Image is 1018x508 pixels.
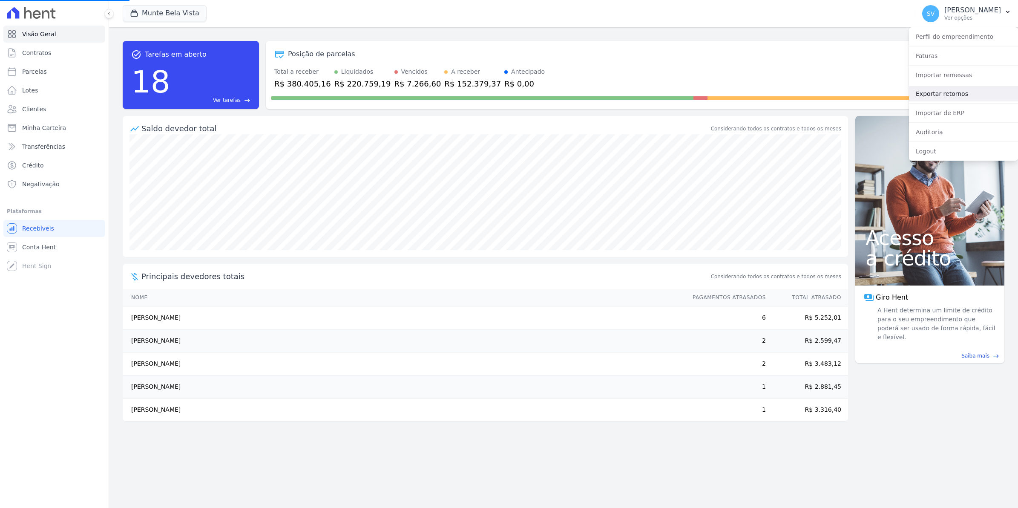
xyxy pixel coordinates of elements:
a: Conta Hent [3,239,105,256]
a: Importar de ERP [909,105,1018,121]
span: Parcelas [22,67,47,76]
span: Giro Hent [876,292,908,303]
span: Principais devedores totais [141,271,709,282]
td: R$ 2.599,47 [766,329,848,352]
div: Antecipado [511,67,545,76]
a: Saiba mais east [860,352,999,360]
a: Importar remessas [909,67,1018,83]
a: Exportar retornos [909,86,1018,101]
td: [PERSON_NAME] [123,329,684,352]
span: Ver tarefas [213,96,241,104]
span: A Hent determina um limite de crédito para o seu empreendimento que poderá ser usado de forma ráp... [876,306,996,342]
a: Clientes [3,101,105,118]
span: east [244,97,250,104]
th: Total Atrasado [766,289,848,306]
td: 1 [684,398,766,421]
span: Saiba mais [961,352,989,360]
div: Considerando todos os contratos e todos os meses [711,125,841,133]
span: Tarefas em aberto [145,49,207,60]
button: Munte Bela Vista [123,5,207,21]
a: Recebíveis [3,220,105,237]
th: Nome [123,289,684,306]
span: Crédito [22,161,44,170]
span: Transferências [22,142,65,151]
div: R$ 220.759,19 [334,78,391,89]
td: [PERSON_NAME] [123,352,684,375]
a: Ver tarefas east [174,96,250,104]
td: R$ 3.316,40 [766,398,848,421]
td: R$ 2.881,45 [766,375,848,398]
span: east [993,353,999,359]
button: SV [PERSON_NAME] Ver opções [915,2,1018,26]
td: R$ 5.252,01 [766,306,848,329]
a: Lotes [3,82,105,99]
span: Negativação [22,180,60,188]
a: Logout [909,144,1018,159]
p: Ver opções [944,14,1001,21]
span: Clientes [22,105,46,113]
div: Liquidados [341,67,374,76]
a: Parcelas [3,63,105,80]
span: SV [927,11,935,17]
a: Minha Carteira [3,119,105,136]
a: Contratos [3,44,105,61]
span: Visão Geral [22,30,56,38]
div: Vencidos [401,67,428,76]
td: [PERSON_NAME] [123,306,684,329]
th: Pagamentos Atrasados [684,289,766,306]
a: Visão Geral [3,26,105,43]
p: [PERSON_NAME] [944,6,1001,14]
td: [PERSON_NAME] [123,398,684,421]
span: Contratos [22,49,51,57]
a: Perfil do empreendimento [909,29,1018,44]
span: Acesso [866,228,994,248]
div: Posição de parcelas [288,49,355,59]
td: 1 [684,375,766,398]
div: R$ 7.266,60 [394,78,441,89]
div: R$ 152.379,37 [444,78,501,89]
div: Plataformas [7,206,102,216]
div: R$ 0,00 [504,78,545,89]
span: Conta Hent [22,243,56,251]
div: Total a receber [274,67,331,76]
span: Considerando todos os contratos e todos os meses [711,273,841,280]
div: Saldo devedor total [141,123,709,134]
div: R$ 380.405,16 [274,78,331,89]
span: a crédito [866,248,994,268]
td: R$ 3.483,12 [766,352,848,375]
a: Crédito [3,157,105,174]
a: Faturas [909,48,1018,63]
a: Transferências [3,138,105,155]
td: 2 [684,352,766,375]
span: Minha Carteira [22,124,66,132]
td: 6 [684,306,766,329]
span: Recebíveis [22,224,54,233]
div: 18 [131,60,170,104]
a: Auditoria [909,124,1018,140]
span: Lotes [22,86,38,95]
td: [PERSON_NAME] [123,375,684,398]
span: task_alt [131,49,141,60]
div: A receber [451,67,480,76]
a: Negativação [3,176,105,193]
td: 2 [684,329,766,352]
